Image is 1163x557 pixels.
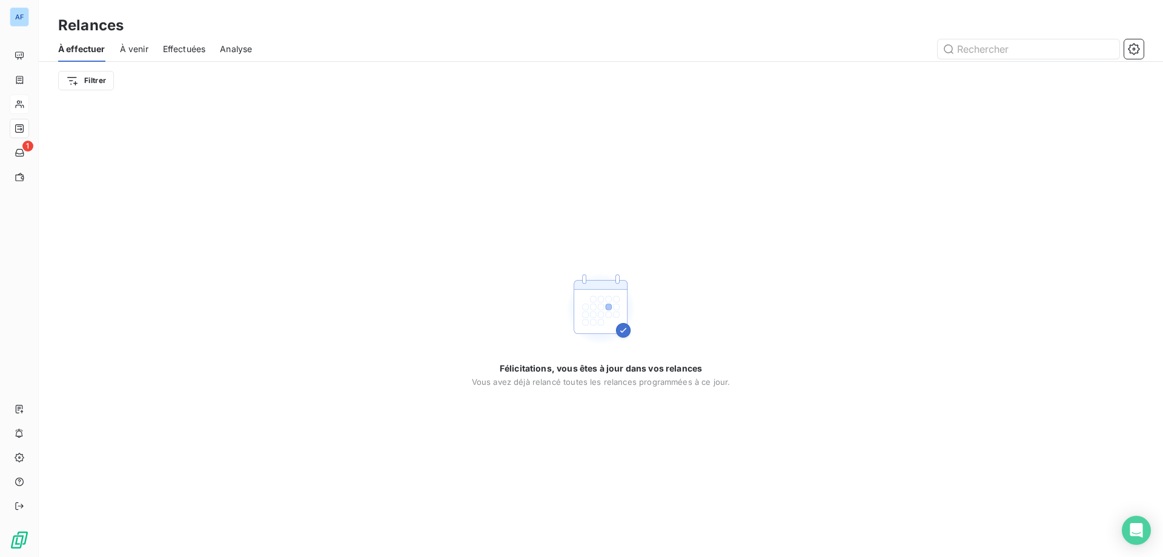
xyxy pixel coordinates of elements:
span: Analyse [220,43,252,55]
span: 1 [22,141,33,152]
h3: Relances [58,15,124,36]
span: À venir [120,43,148,55]
img: Empty state [562,270,640,348]
span: Effectuées [163,43,206,55]
img: Logo LeanPay [10,530,29,550]
button: Filtrer [58,71,114,90]
span: Vous avez déjà relancé toutes les relances programmées à ce jour. [472,377,731,387]
span: Félicitations, vous êtes à jour dans vos relances [500,362,702,375]
div: AF [10,7,29,27]
input: Rechercher [938,39,1119,59]
span: À effectuer [58,43,105,55]
div: Open Intercom Messenger [1122,516,1151,545]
